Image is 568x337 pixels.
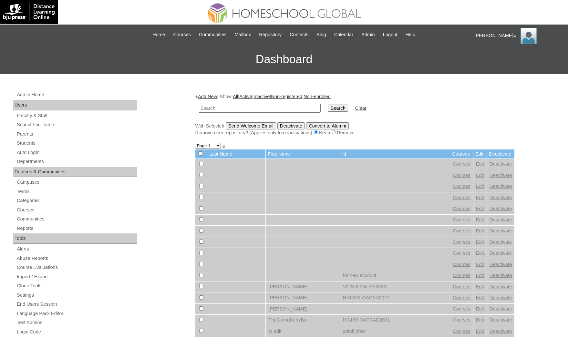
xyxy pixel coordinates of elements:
span: Communities [199,31,227,38]
div: Tools [13,233,137,244]
a: Courses [453,250,470,256]
span: Calendar [334,31,353,38]
a: Students [16,139,137,147]
a: Terms [16,188,137,196]
a: Deactivate [490,228,512,233]
a: Edit [476,273,484,278]
div: With Selected: [195,122,515,136]
input: Convert to Alumni [306,122,349,129]
td: HG169-OAPCAD2021 [340,315,450,326]
a: School Facilitators [16,121,137,129]
a: Deactivate [490,206,512,211]
a: Abuse Reports [16,254,137,262]
a: Courses [453,284,470,289]
a: Non-registered [271,94,302,99]
span: Repository [259,31,282,38]
a: Edit [476,262,484,267]
a: Edit [476,306,484,311]
a: Add New [198,94,217,99]
a: Categories [16,197,137,205]
a: Deactivate [490,250,512,256]
span: Blog [316,31,326,38]
a: Calendar [331,31,356,38]
a: Edit [476,206,484,211]
a: Deactivate [490,195,512,200]
a: Communities [16,215,137,223]
td: [PERSON_NAME] [266,304,340,315]
a: Login Code [16,328,137,336]
div: Users [13,100,137,110]
span: Home [152,31,165,38]
input: Search [199,104,321,113]
a: Deactivate [490,240,512,245]
a: Reports [16,224,137,232]
a: Blog [313,31,329,38]
a: Admin Home [16,91,137,99]
td: Id [340,149,450,159]
td: [PERSON_NAME] [266,292,340,303]
a: Auto Login [16,148,137,157]
a: Test Admins [16,319,137,327]
span: Help [406,31,415,38]
a: Active [239,94,252,99]
td: to edit [266,326,340,337]
a: Courses [453,240,470,245]
a: Clear [355,106,367,111]
td: Last Name [207,149,265,159]
a: Deactivate [490,262,512,267]
a: Language Pack Editor [16,310,137,318]
a: Home [149,31,168,38]
a: Courses [453,273,470,278]
input: Deactivate [277,122,305,129]
a: Faculty & Staff [16,112,137,120]
a: Courses [453,228,470,233]
a: Edit [476,284,484,289]
img: Ariane Ebuen [521,28,537,44]
a: Edit [476,250,484,256]
a: Admin [358,31,378,38]
a: Campuses [16,178,137,186]
a: Inactive [253,94,270,99]
a: Courses [453,206,470,211]
input: Search [328,105,348,112]
td: Courses [450,149,473,159]
a: Deactivate [490,217,512,222]
a: Courses [453,306,470,311]
a: Edit [476,317,484,322]
a: Deactivate [490,284,512,289]
td: asfuhjbfew [340,326,450,337]
a: Parents [16,130,137,138]
span: Contacts [290,31,308,38]
a: Courses [16,206,137,214]
td: First Name [266,149,340,159]
a: Clone Tools [16,282,137,290]
a: Deactivate [490,317,512,322]
a: Courses [453,295,470,300]
a: Communities [196,31,230,38]
div: [PERSON_NAME] [474,28,562,44]
a: End Users Session [16,300,137,308]
a: Logout [380,31,401,38]
td: [PERSON_NAME] [266,281,340,292]
div: Remove user repository? (Applies only to deactivations) Keep Remove [195,129,515,136]
a: Course Evaluations [16,263,137,271]
a: Courses [453,217,470,222]
span: Admin [361,31,375,38]
a: All [233,94,238,99]
a: Courses [453,329,470,334]
a: » [222,143,225,148]
a: Courses [453,317,470,322]
a: Departments [16,158,137,166]
a: Deactivate [490,184,512,189]
a: Deactivate [490,295,512,300]
td: VCIS-8-055-SA2023 [340,281,450,292]
a: Import / Export [16,273,137,281]
span: Mailbox [235,31,251,38]
div: + | Show: | | | | [195,93,515,136]
a: Courses [170,31,194,38]
td: Edit [473,149,487,159]
a: Mailbox [232,31,254,38]
a: Edit [476,217,484,222]
a: Edit [476,329,484,334]
a: Edit [476,228,484,233]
